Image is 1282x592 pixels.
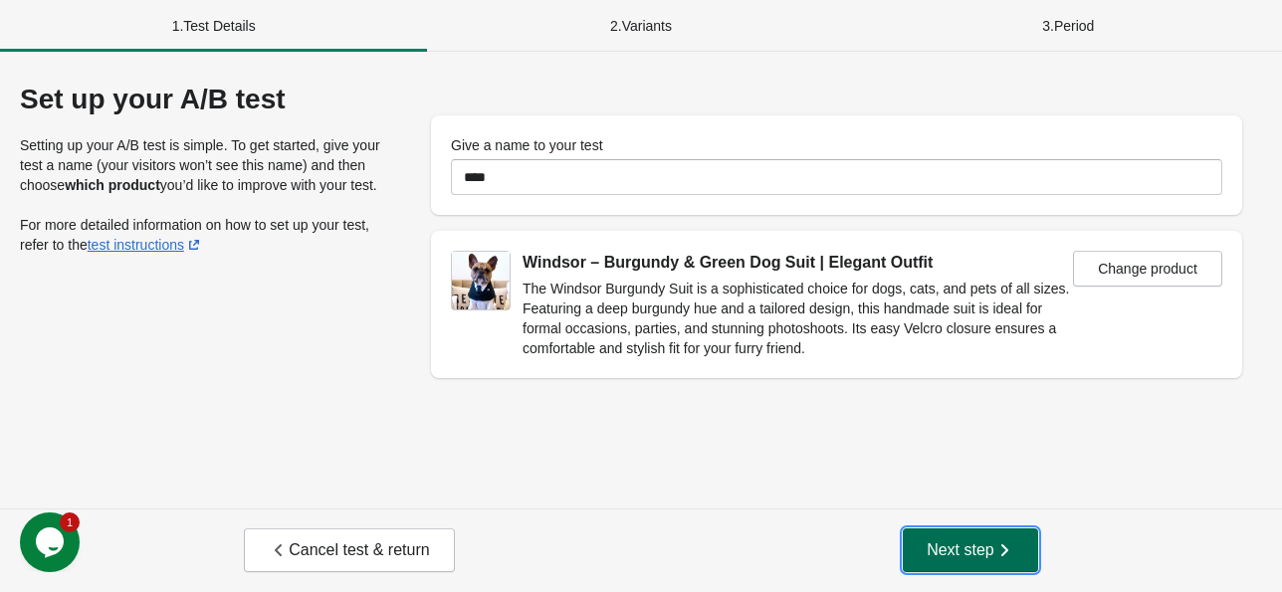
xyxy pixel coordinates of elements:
[903,528,1038,572] button: Next step
[20,84,391,115] div: Set up your A/B test
[20,512,84,572] iframe: chat widget
[65,177,160,193] strong: which product
[451,135,603,155] label: Give a name to your test
[1073,251,1222,287] button: Change product
[88,237,204,253] a: test instructions
[20,135,391,195] p: Setting up your A/B test is simple. To get started, give your test a name (your visitors won’t se...
[20,215,391,255] p: For more detailed information on how to set up your test, refer to the
[523,279,1073,358] div: The Windsor Burgundy Suit is a sophisticated choice for dogs, cats, and pets of all sizes. Featur...
[269,540,429,560] span: Cancel test & return
[927,540,1014,560] span: Next step
[523,251,1073,275] div: Windsor – Burgundy & Green Dog Suit | Elegant Outfit
[244,528,454,572] button: Cancel test & return
[1098,261,1197,277] span: Change product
